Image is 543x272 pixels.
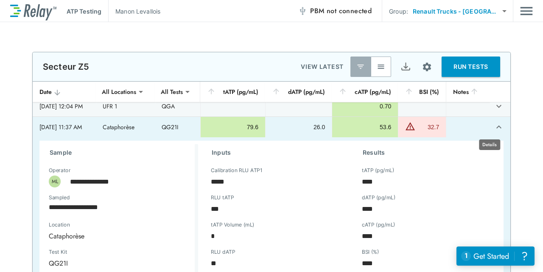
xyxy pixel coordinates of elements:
img: Drawer Icon [520,3,533,19]
div: dATP (pg/mL) [272,87,325,97]
p: Manon Levallois [115,7,160,16]
div: 79.6 [207,123,258,131]
td: UFR 1 [96,96,154,116]
span: PBM [310,5,372,17]
label: RLU dATP [211,249,235,255]
img: Warning [405,121,415,131]
label: cATP (pg/mL) [362,222,395,228]
div: All Tests [155,83,189,100]
img: Settings Icon [422,62,432,72]
button: Site setup [416,56,438,78]
div: 32.7 [417,123,439,131]
label: dATP (pg/mL) [362,195,396,201]
iframe: Resource center [456,246,535,266]
td: QGA [155,96,200,116]
div: 53.6 [339,123,391,131]
div: ML [49,176,61,187]
label: Location [49,222,157,228]
div: cATP (pg/mL) [339,87,391,97]
img: Offline Icon [298,7,307,15]
td: QG21I [155,117,200,137]
div: 0.70 [339,102,391,110]
th: Date [33,82,96,102]
div: [DATE] 11:37 AM [39,123,89,131]
div: tATP (pg/mL) [207,87,258,97]
label: Sampled [49,195,70,201]
img: View All [377,62,385,71]
button: PBM not connected [295,3,375,20]
h3: Inputs [212,147,342,158]
img: Latest [356,62,365,71]
div: All Locations [96,83,142,100]
div: QG21I [43,255,129,272]
div: Details [479,139,500,150]
div: Cataphorèse [43,227,186,244]
label: RLU tATP [211,195,234,201]
h3: Results [363,147,493,158]
img: Export Icon [400,62,411,72]
h3: Sample [50,147,195,158]
p: VIEW LATEST [301,62,344,72]
div: 26.0 [272,123,325,131]
span: not connected [327,6,372,16]
label: tATP (pg/mL) [362,167,395,173]
label: Calibration RLU ATP1 [211,167,262,173]
p: Secteur Z5 [43,62,90,72]
div: BSI (%) [405,87,439,97]
button: RUN TESTS [442,57,500,77]
label: tATP Volume (mL) [211,222,255,228]
div: Notes [453,87,483,97]
label: Operator [49,167,70,173]
input: Choose date, selected date is Sep 17, 2025 [43,198,180,215]
td: Cataphorèse [96,117,154,137]
p: Group: [389,7,408,16]
button: expand row [492,99,506,113]
button: expand row [492,120,506,134]
label: BSI (%) [362,249,379,255]
label: Test Kit [49,249,113,255]
div: [DATE] 12:04 PM [39,102,89,110]
button: Main menu [520,3,533,19]
img: LuminUltra Relay [10,2,56,20]
button: Export [395,57,416,77]
p: ATP Testing [67,7,101,16]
